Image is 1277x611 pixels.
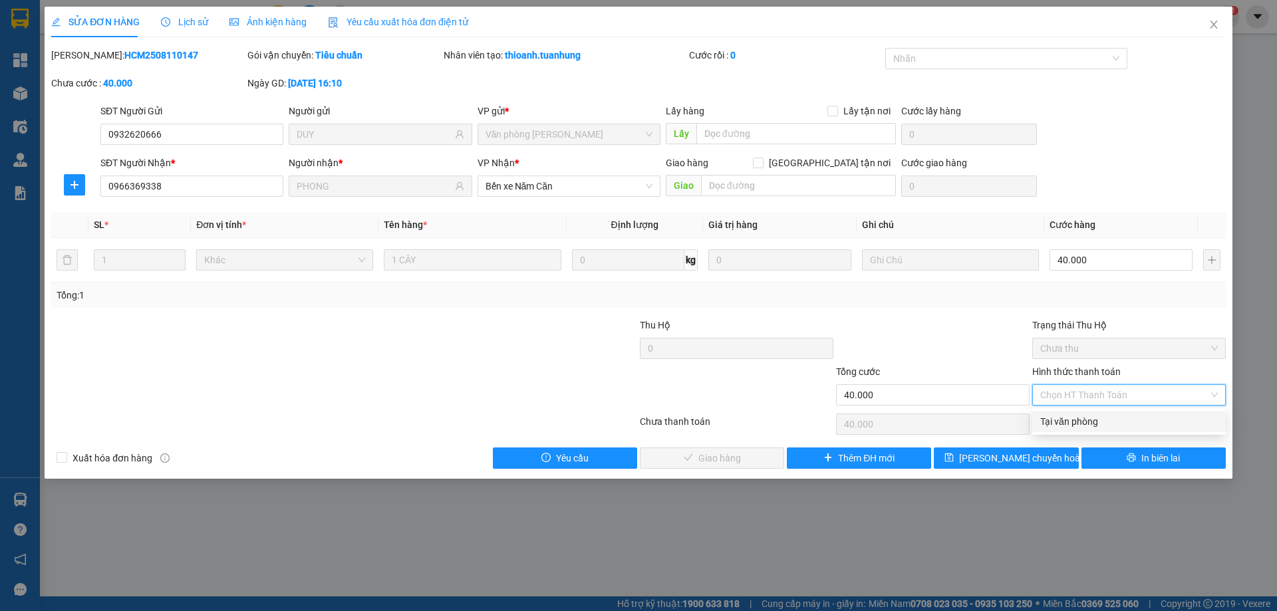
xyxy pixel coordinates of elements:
[289,156,472,170] div: Người nhận
[666,175,701,196] span: Giao
[1208,19,1219,30] span: close
[1081,447,1226,469] button: printerIn biên lai
[76,49,87,59] span: phone
[161,17,170,27] span: clock-circle
[100,156,283,170] div: SĐT Người Nhận
[297,179,452,193] input: Tên người nhận
[229,17,307,27] span: Ảnh kiện hàng
[1195,7,1232,44] button: Close
[541,453,551,463] span: exclamation-circle
[65,180,84,190] span: plus
[486,176,652,196] span: Bến xe Năm Căn
[684,249,698,271] span: kg
[455,182,464,191] span: user
[823,453,833,463] span: plus
[666,158,708,168] span: Giao hàng
[666,106,704,116] span: Lấy hàng
[640,320,670,330] span: Thu Hộ
[328,17,468,27] span: Yêu cầu xuất hóa đơn điện tử
[505,50,581,61] b: thioanh.tuanhung
[455,130,464,139] span: user
[315,50,362,61] b: Tiêu chuẩn
[229,17,239,27] span: picture
[862,249,1039,271] input: Ghi Chú
[764,156,896,170] span: [GEOGRAPHIC_DATA] tận nơi
[67,451,158,465] span: Xuất hóa đơn hàng
[901,124,1037,145] input: Cước lấy hàng
[836,366,880,377] span: Tổng cước
[247,76,441,90] div: Ngày GD:
[640,447,784,469] button: checkGiao hàng
[857,212,1044,238] th: Ghi chú
[611,219,658,230] span: Định lượng
[6,83,188,105] b: GỬI : Bến xe Năm Căn
[57,288,493,303] div: Tổng: 1
[666,123,696,144] span: Lấy
[64,174,85,195] button: plus
[478,158,515,168] span: VP Nhận
[901,158,967,168] label: Cước giao hàng
[838,451,895,465] span: Thêm ĐH mới
[901,106,961,116] label: Cước lấy hàng
[959,451,1085,465] span: [PERSON_NAME] chuyển hoàn
[1040,414,1218,429] div: Tại văn phòng
[51,76,245,90] div: Chưa cước :
[444,48,686,62] div: Nhân viên tạo:
[493,447,637,469] button: exclamation-circleYêu cầu
[6,46,253,62] li: 02839.63.63.63
[94,219,104,230] span: SL
[708,249,851,271] input: 0
[196,219,246,230] span: Đơn vị tính
[1141,451,1180,465] span: In biên lai
[328,17,339,28] img: icon
[6,29,253,46] li: 85 [PERSON_NAME]
[838,104,896,118] span: Lấy tận nơi
[76,32,87,43] span: environment
[103,78,132,88] b: 40.000
[51,48,245,62] div: [PERSON_NAME]:
[701,175,896,196] input: Dọc đường
[297,127,452,142] input: Tên người gửi
[1040,338,1218,358] span: Chưa thu
[100,104,283,118] div: SĐT Người Gửi
[944,453,954,463] span: save
[478,104,660,118] div: VP gửi
[1203,249,1220,271] button: plus
[1127,453,1136,463] span: printer
[247,48,441,62] div: Gói vận chuyển:
[696,123,896,144] input: Dọc đường
[1040,385,1218,405] span: Chọn HT Thanh Toán
[934,447,1078,469] button: save[PERSON_NAME] chuyển hoàn
[901,176,1037,197] input: Cước giao hàng
[160,453,170,463] span: info-circle
[204,250,365,270] span: Khác
[638,414,835,437] div: Chưa thanh toán
[289,104,472,118] div: Người gửi
[124,50,198,61] b: HCM2508110147
[1050,219,1095,230] span: Cước hàng
[384,249,561,271] input: VD: Bàn, Ghế
[730,50,736,61] b: 0
[556,451,589,465] span: Yêu cầu
[486,124,652,144] span: Văn phòng Hồ Chí Minh
[1032,366,1121,377] label: Hình thức thanh toán
[384,219,427,230] span: Tên hàng
[51,17,61,27] span: edit
[1032,318,1226,332] div: Trạng thái Thu Hộ
[787,447,931,469] button: plusThêm ĐH mới
[51,17,140,27] span: SỬA ĐƠN HÀNG
[76,9,188,25] b: [PERSON_NAME]
[161,17,208,27] span: Lịch sử
[57,249,78,271] button: delete
[708,219,758,230] span: Giá trị hàng
[288,78,342,88] b: [DATE] 16:10
[689,48,883,62] div: Cước rồi :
